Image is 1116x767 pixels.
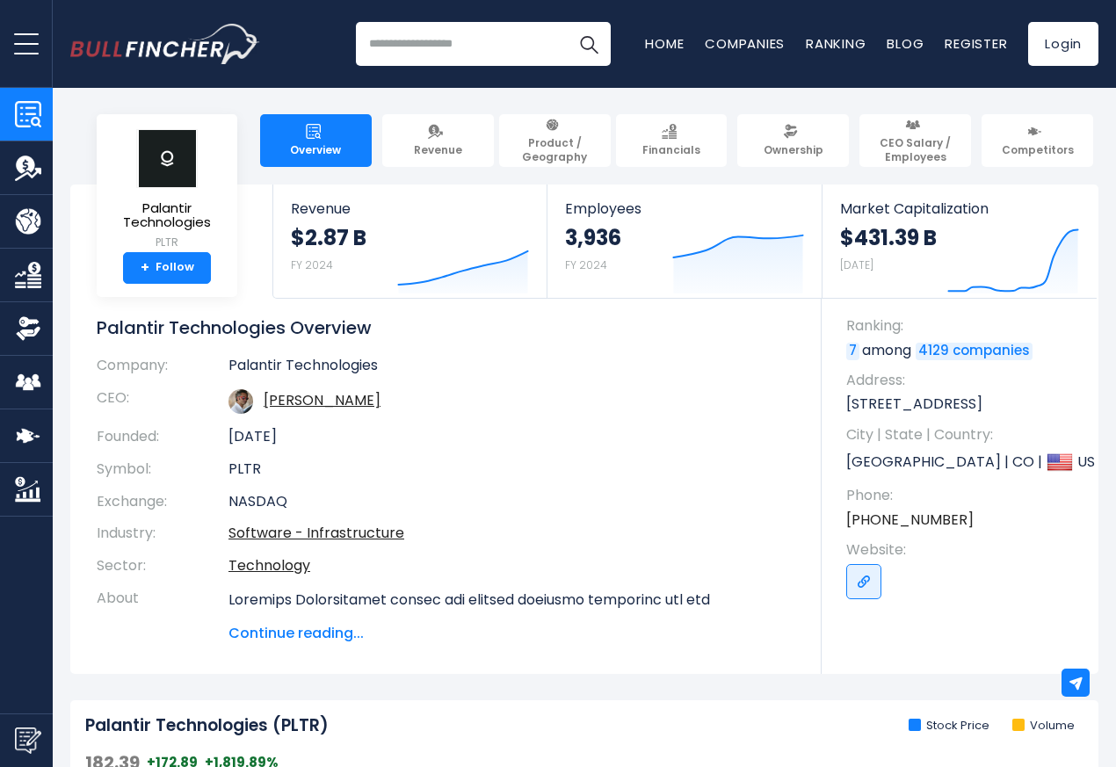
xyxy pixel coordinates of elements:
button: Search [567,22,611,66]
small: [DATE] [840,257,873,272]
li: Stock Price [909,719,989,734]
th: Symbol: [97,453,228,486]
td: Palantir Technologies [228,357,795,382]
a: Home [645,34,684,53]
a: Software - Infrastructure [228,523,404,543]
h2: Palantir Technologies (PLTR) [85,715,329,737]
small: PLTR [111,235,223,250]
a: Go to link [846,564,881,599]
span: Employees [565,200,803,217]
a: [PHONE_NUMBER] [846,510,974,530]
a: Employees 3,936 FY 2024 [547,185,821,298]
a: Revenue [382,114,494,167]
p: among [846,341,1081,360]
span: Website: [846,540,1081,560]
td: [DATE] [228,421,795,453]
a: Go to homepage [70,24,259,64]
p: [GEOGRAPHIC_DATA] | CO | US [846,449,1081,475]
span: Ownership [764,143,823,157]
strong: $431.39 B [840,224,937,251]
span: CEO Salary / Employees [867,136,963,163]
a: 7 [846,343,859,360]
img: Bullfincher logo [70,24,260,64]
th: Company: [97,357,228,382]
th: Founded: [97,421,228,453]
th: Industry: [97,517,228,550]
img: alexander-karp.jpg [228,389,253,414]
span: Continue reading... [228,623,795,644]
p: [STREET_ADDRESS] [846,394,1081,414]
a: Register [945,34,1007,53]
span: Palantir Technologies [111,201,223,230]
a: Overview [260,114,372,167]
td: NASDAQ [228,486,795,518]
a: ceo [264,390,380,410]
a: Palantir Technologies PLTR [110,128,224,252]
th: Sector: [97,550,228,582]
a: Revenue $2.87 B FY 2024 [273,185,547,298]
th: CEO: [97,382,228,421]
a: +Follow [123,252,211,284]
a: Market Capitalization $431.39 B [DATE] [823,185,1097,298]
span: Ranking: [846,316,1081,336]
span: Revenue [414,143,462,157]
span: Revenue [291,200,529,217]
td: PLTR [228,453,795,486]
strong: + [141,260,149,276]
a: Login [1028,22,1098,66]
a: Financials [616,114,728,167]
strong: 3,936 [565,224,621,251]
h1: Palantir Technologies Overview [97,316,795,339]
small: FY 2024 [565,257,607,272]
span: Phone: [846,486,1081,505]
strong: $2.87 B [291,224,366,251]
span: Financials [642,143,700,157]
a: Blog [887,34,924,53]
a: Ranking [806,34,866,53]
span: Address: [846,371,1081,390]
a: 4129 companies [916,343,1033,360]
li: Volume [1012,719,1075,734]
th: About [97,582,228,644]
a: Companies [705,34,785,53]
a: Competitors [982,114,1093,167]
a: Technology [228,555,310,575]
th: Exchange: [97,486,228,518]
a: Product / Geography [499,114,611,167]
small: FY 2024 [291,257,333,272]
span: Competitors [1002,143,1074,157]
a: CEO Salary / Employees [859,114,971,167]
span: Market Capitalization [840,200,1079,217]
span: City | State | Country: [846,425,1081,445]
img: Ownership [15,315,41,342]
span: Product / Geography [507,136,603,163]
span: Overview [290,143,341,157]
a: Ownership [737,114,849,167]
